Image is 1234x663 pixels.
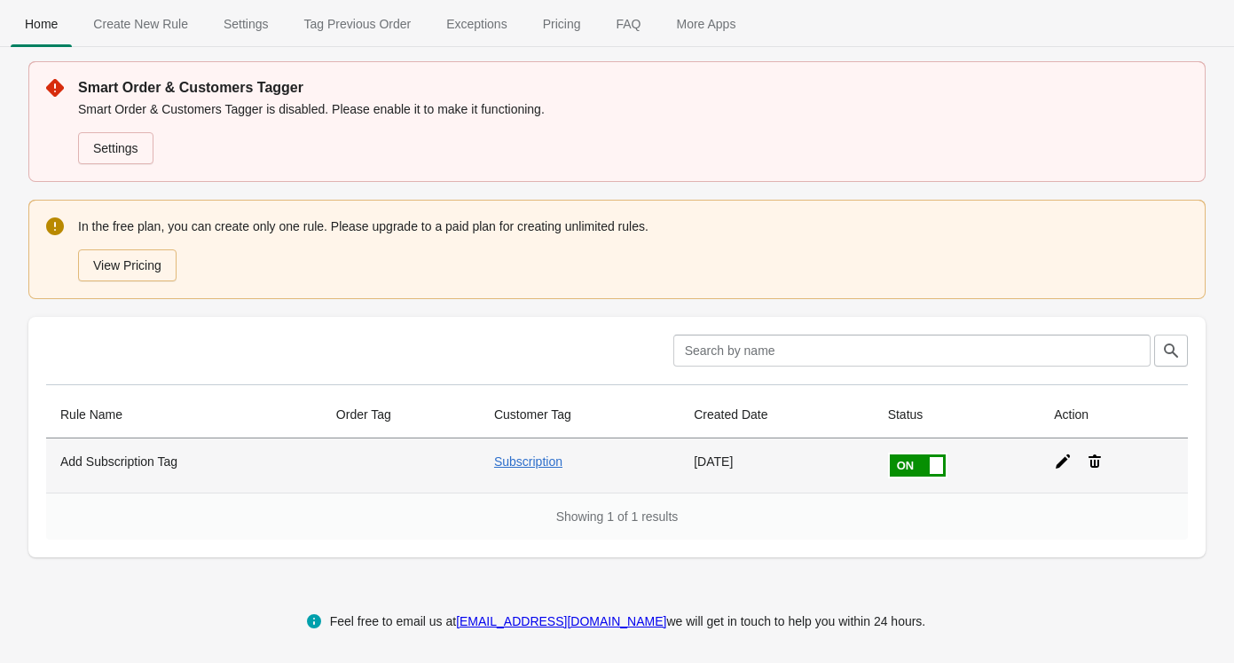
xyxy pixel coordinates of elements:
[680,438,873,493] td: [DATE]
[46,493,1188,540] div: Showing 1 of 1 results
[78,100,1188,118] p: Smart Order & Customers Tagger is disabled. Please enable it to make it functioning.
[874,391,1041,438] th: Status
[46,438,322,493] th: Add Subscription Tag
[673,335,1151,367] input: Search by name
[7,1,75,47] button: Home
[494,454,562,469] a: Subscription
[78,77,1188,99] p: Smart Order & Customers Tagger
[78,132,153,164] a: Settings
[46,391,322,438] th: Rule Name
[11,8,72,40] span: Home
[601,8,655,40] span: FAQ
[529,8,595,40] span: Pricing
[75,1,206,47] button: Create_New_Rule
[432,8,521,40] span: Exceptions
[1040,391,1188,438] th: Action
[480,391,680,438] th: Customer Tag
[79,8,202,40] span: Create New Rule
[209,8,283,40] span: Settings
[662,8,750,40] span: More Apps
[290,8,426,40] span: Tag Previous Order
[78,216,1188,283] div: In the free plan, you can create only one rule. Please upgrade to a paid plan for creating unlimi...
[456,614,666,628] a: [EMAIL_ADDRESS][DOMAIN_NAME]
[78,249,177,281] button: View Pricing
[206,1,287,47] button: Settings
[680,391,873,438] th: Created Date
[330,611,926,632] div: Feel free to email us at we will get in touch to help you within 24 hours.
[322,391,480,438] th: Order Tag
